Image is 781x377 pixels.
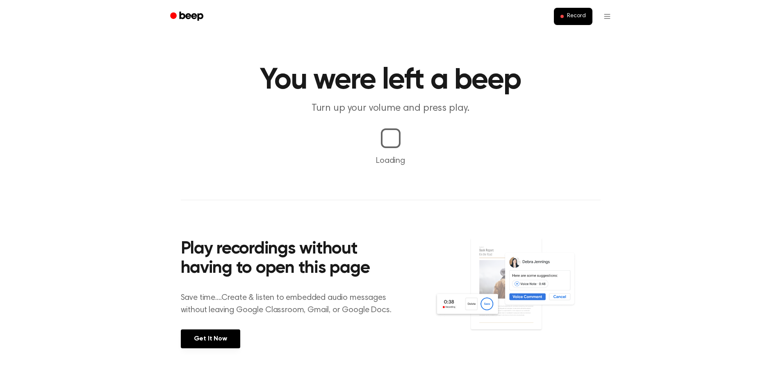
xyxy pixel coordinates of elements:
[10,155,771,167] p: Loading
[181,292,402,316] p: Save time....Create & listen to embedded audio messages without leaving Google Classroom, Gmail, ...
[233,102,548,115] p: Turn up your volume and press play.
[567,13,585,20] span: Record
[434,237,600,347] img: Voice Comments on Docs and Recording Widget
[597,7,617,26] button: Open menu
[164,9,211,25] a: Beep
[554,8,592,25] button: Record
[181,66,601,95] h1: You were left a beep
[181,329,240,348] a: Get It Now
[181,240,402,279] h2: Play recordings without having to open this page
